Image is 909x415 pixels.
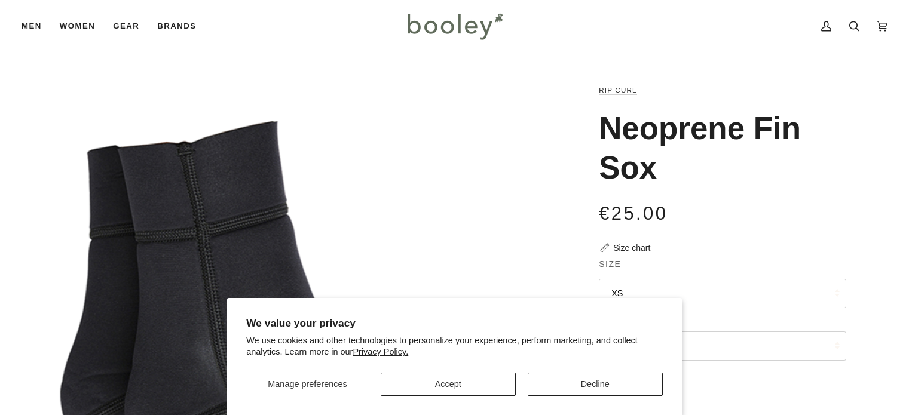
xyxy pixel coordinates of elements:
a: Rip Curl [599,87,637,94]
div: Size chart [613,242,650,254]
button: Manage preferences [246,373,369,396]
span: Gear [113,20,139,32]
button: Accept [381,373,516,396]
span: Size [599,258,621,270]
span: €25.00 [599,203,668,224]
button: XS [599,279,846,308]
h2: We value your privacy [246,317,663,330]
span: Brands [157,20,196,32]
span: Men [22,20,42,32]
h1: Neoprene Fin Sox [599,109,837,187]
a: Privacy Policy. [353,347,408,356]
button: Decline [528,373,663,396]
button: Black [599,331,846,361]
span: Manage preferences [268,379,347,389]
span: Women [60,20,95,32]
img: Booley [402,9,507,44]
p: We use cookies and other technologies to personalize your experience, perform marketing, and coll... [246,335,663,358]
